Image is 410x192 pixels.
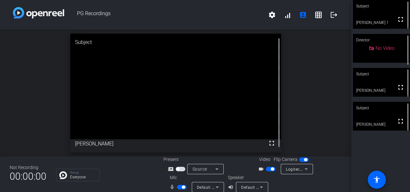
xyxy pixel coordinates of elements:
div: Subject [353,102,410,114]
mat-icon: fullscreen [397,117,405,125]
div: Subject [353,68,410,80]
mat-icon: fullscreen [268,139,276,147]
mat-icon: account_box [299,11,307,19]
mat-icon: videocam_outline [258,165,266,173]
span: Video [259,156,270,163]
img: white-gradient.svg [13,7,64,18]
mat-icon: accessibility [373,176,381,184]
mat-icon: volume_up [228,183,236,191]
mat-icon: screen_share_outline [168,165,176,173]
mat-icon: fullscreen [397,16,405,23]
div: Subject [70,34,281,51]
div: Not Recording [10,164,46,171]
span: Default - Microphone (Logitech Webcam C930e) (046d:0843) [197,185,312,190]
span: Logitech Webcam C930e (046d:0843) [286,166,357,172]
mat-icon: grid_on [315,11,322,19]
div: Director [353,34,410,46]
mat-icon: fullscreen [397,83,405,91]
span: No Video [376,45,395,51]
span: Flip Camera [274,156,298,163]
span: Default - Speakers (CA-2890 USB Speaker Bar) (3391:0006) [241,185,352,190]
p: Everyone [70,175,96,179]
span: PG Recordings [64,7,264,23]
p: Group [70,171,96,174]
mat-icon: mic_none [169,183,177,191]
div: Speaker [228,174,267,181]
mat-icon: settings [268,11,276,19]
span: 00:00:00 [10,168,46,184]
mat-icon: logout [330,11,338,19]
div: Mic [163,174,228,181]
button: signal_cellular_alt [280,7,295,23]
span: Source [192,166,207,172]
img: Chat Icon [59,171,67,179]
div: Present [163,156,228,163]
